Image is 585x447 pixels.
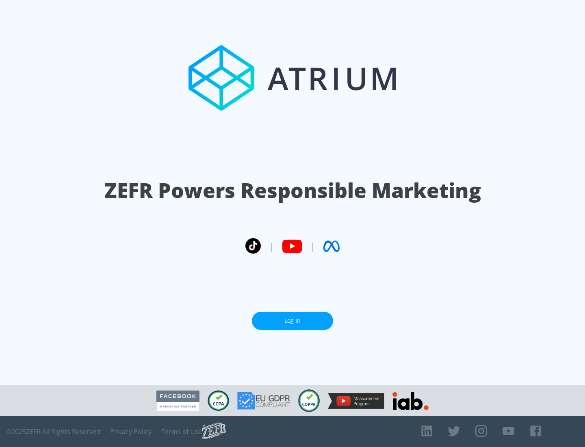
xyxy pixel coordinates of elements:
a: Log In [252,312,333,330]
h1: ZEFR Powers Responsible Marketing [104,176,481,204]
img: IAB [392,392,429,410]
span: © 2025 ZEFR All Rights Reserved [6,427,100,436]
span: | [310,240,315,252]
img: GDPR Compliant [237,392,290,410]
a: Terms of Use [161,427,202,436]
img: COPPA Compliant [298,389,320,412]
img: Facebook Marketing Partner [156,391,199,411]
span: | [269,240,274,252]
a: Privacy Policy [110,427,152,436]
img: CCPA Compliant [208,391,229,411]
img: YouTube Measurement Program [328,393,384,409]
